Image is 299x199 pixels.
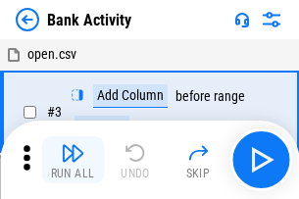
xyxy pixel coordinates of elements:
[234,12,250,27] img: Support
[186,141,210,165] img: Skip
[175,89,211,104] div: before
[93,84,168,108] div: Add Column
[41,136,104,183] button: Run All
[47,11,131,29] div: Bank Activity
[167,136,229,183] button: Skip
[51,168,95,179] div: Run All
[27,46,76,62] span: open.csv
[47,104,62,120] span: # 3
[260,8,283,31] img: Settings menu
[245,144,276,175] img: Main button
[16,8,39,31] img: Back
[61,141,84,165] img: Run All
[214,89,245,104] div: range
[186,168,211,179] div: Skip
[75,116,129,139] div: open!J:J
